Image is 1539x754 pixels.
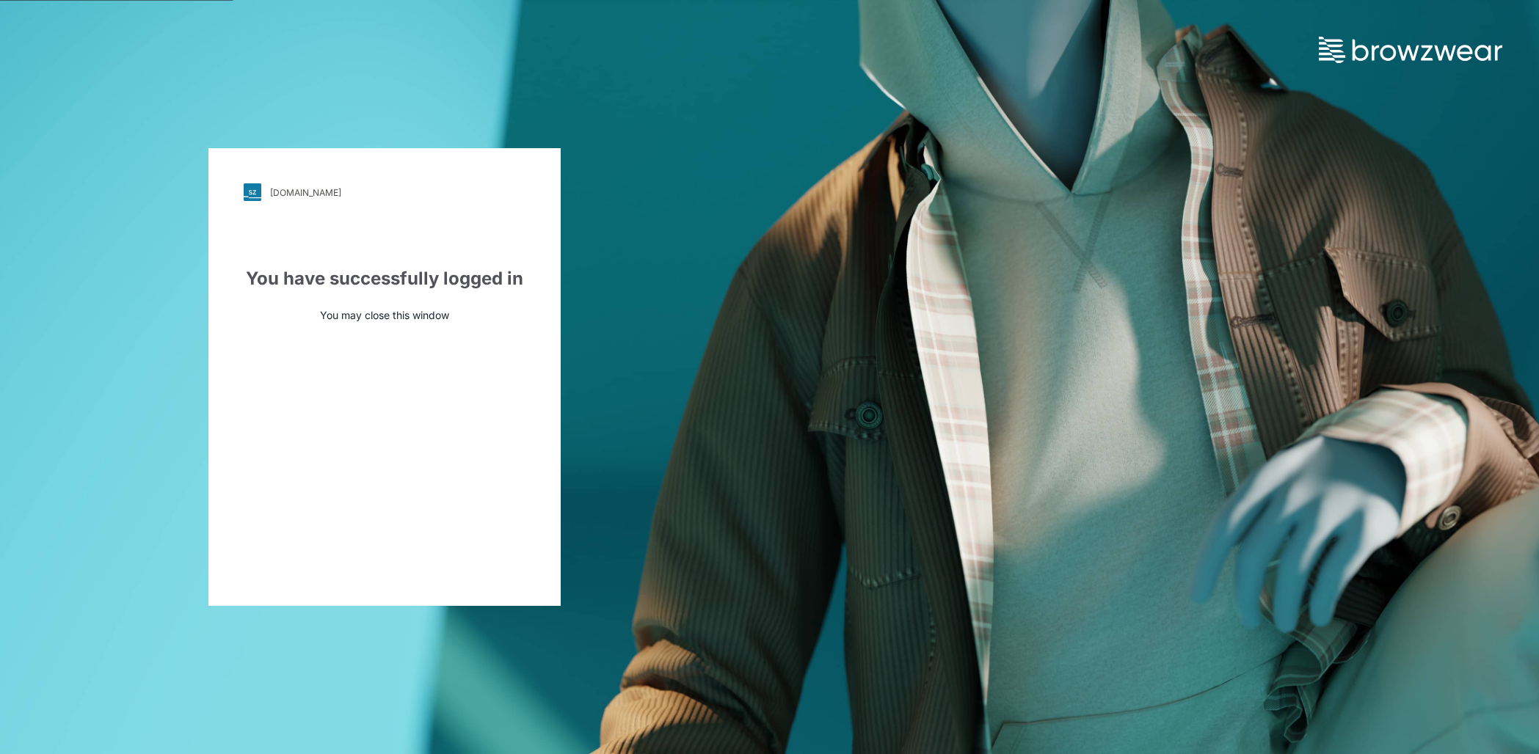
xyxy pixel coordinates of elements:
img: svg+xml;base64,PHN2ZyB3aWR0aD0iMjgiIGhlaWdodD0iMjgiIHZpZXdCb3g9IjAgMCAyOCAyOCIgZmlsbD0ibm9uZSIgeG... [244,183,261,201]
p: You may close this window [244,307,525,323]
div: You have successfully logged in [244,266,525,292]
div: [DOMAIN_NAME] [270,187,341,198]
img: browzwear-logo.73288ffb.svg [1319,37,1502,63]
a: [DOMAIN_NAME] [244,183,525,201]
